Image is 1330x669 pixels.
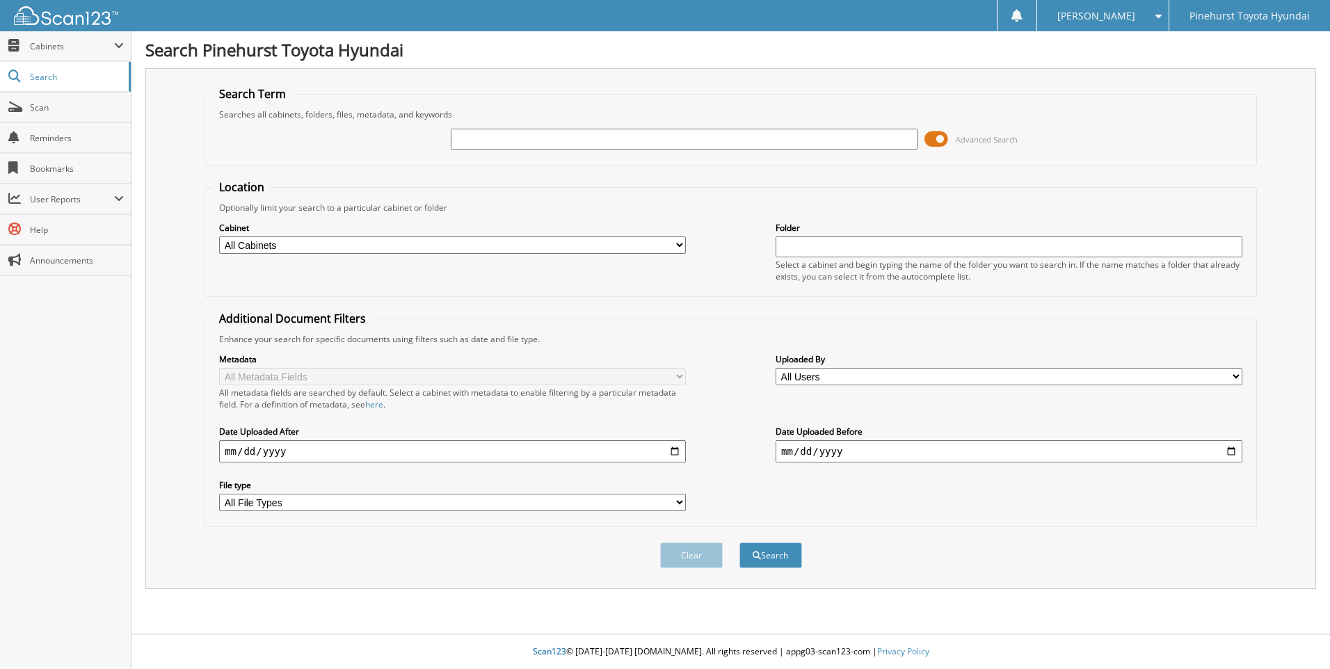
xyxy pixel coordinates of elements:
[212,86,293,102] legend: Search Term
[365,398,383,410] a: here
[1189,12,1310,20] span: Pinehurst Toyota Hyundai
[30,255,124,266] span: Announcements
[30,224,124,236] span: Help
[776,426,1242,437] label: Date Uploaded Before
[533,645,566,657] span: Scan123
[1260,602,1330,669] iframe: Chat Widget
[776,353,1242,365] label: Uploaded By
[131,635,1330,669] div: © [DATE]-[DATE] [DOMAIN_NAME]. All rights reserved | appg03-scan123-com |
[219,440,686,462] input: start
[739,542,802,568] button: Search
[212,333,1249,345] div: Enhance your search for specific documents using filters such as date and file type.
[219,426,686,437] label: Date Uploaded After
[30,102,124,113] span: Scan
[877,645,929,657] a: Privacy Policy
[219,479,686,491] label: File type
[219,353,686,365] label: Metadata
[1057,12,1135,20] span: [PERSON_NAME]
[776,222,1242,234] label: Folder
[30,40,114,52] span: Cabinets
[212,311,373,326] legend: Additional Document Filters
[776,440,1242,462] input: end
[212,108,1249,120] div: Searches all cabinets, folders, files, metadata, and keywords
[660,542,723,568] button: Clear
[212,179,271,195] legend: Location
[30,132,124,144] span: Reminders
[219,387,686,410] div: All metadata fields are searched by default. Select a cabinet with metadata to enable filtering b...
[30,71,122,83] span: Search
[219,222,686,234] label: Cabinet
[14,6,118,25] img: scan123-logo-white.svg
[145,38,1316,61] h1: Search Pinehurst Toyota Hyundai
[30,193,114,205] span: User Reports
[956,134,1018,145] span: Advanced Search
[30,163,124,175] span: Bookmarks
[212,202,1249,213] div: Optionally limit your search to a particular cabinet or folder
[776,259,1242,282] div: Select a cabinet and begin typing the name of the folder you want to search in. If the name match...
